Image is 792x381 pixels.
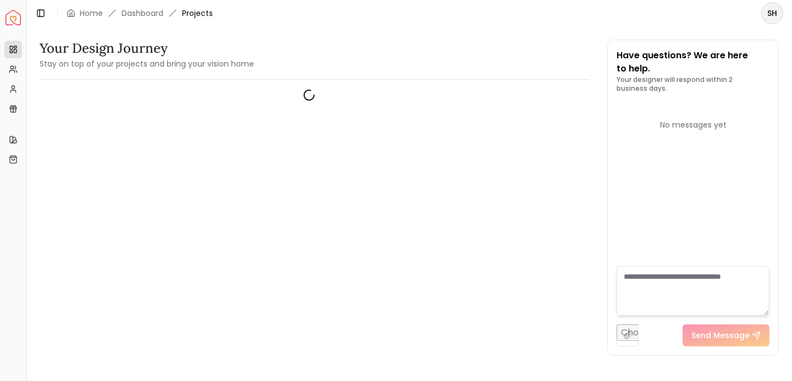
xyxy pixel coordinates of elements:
a: Home [80,8,103,19]
p: Your designer will respond within 2 business days. [617,75,769,93]
nav: breadcrumb [67,8,213,19]
img: Spacejoy Logo [5,10,21,25]
p: Have questions? We are here to help. [617,49,769,75]
h3: Your Design Journey [40,40,254,57]
a: Spacejoy [5,10,21,25]
span: Projects [182,8,213,19]
div: No messages yet [617,119,769,130]
span: SH [762,3,782,23]
a: Dashboard [122,8,163,19]
button: SH [761,2,783,24]
small: Stay on top of your projects and bring your vision home [40,58,254,69]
